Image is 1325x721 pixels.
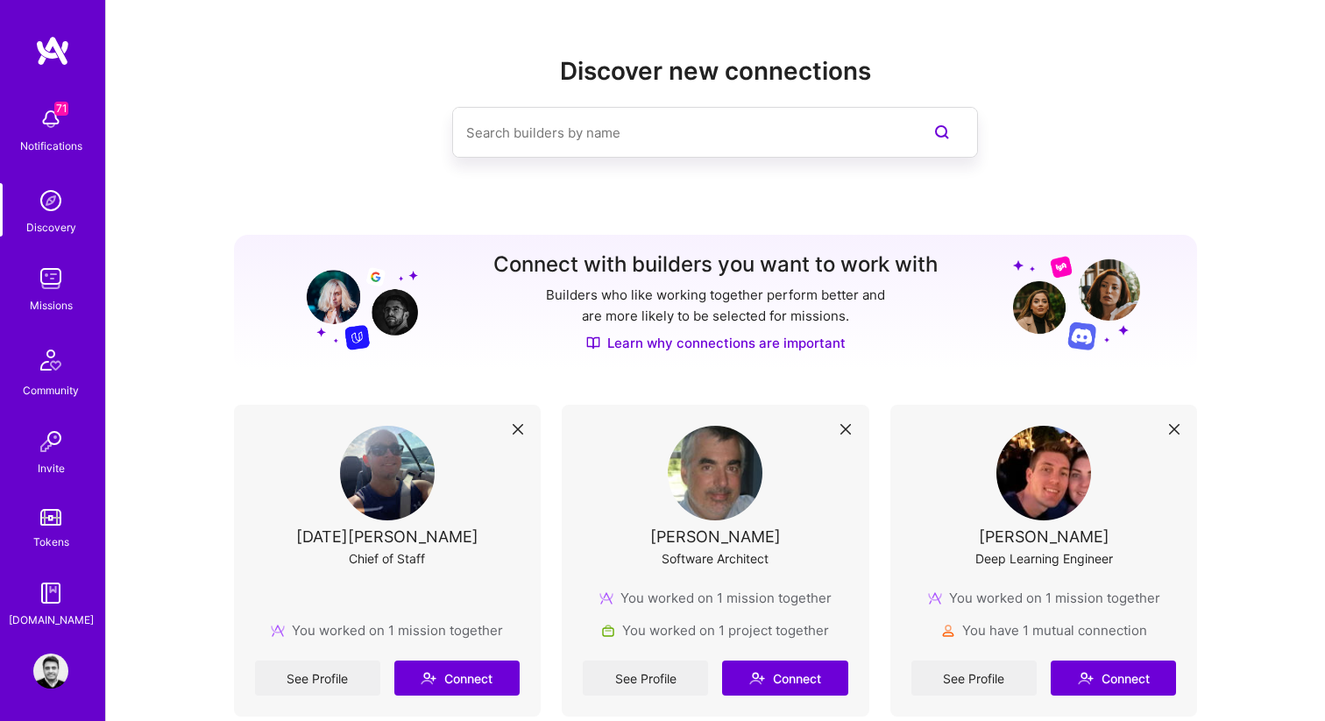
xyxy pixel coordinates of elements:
[349,549,425,568] div: Chief of Staff
[54,102,68,116] span: 71
[291,254,418,350] img: Grow your network
[394,661,520,696] button: Connect
[234,57,1198,86] h2: Discover new connections
[722,661,847,696] button: Connect
[23,381,79,399] div: Community
[979,527,1109,546] div: [PERSON_NAME]
[1078,670,1094,686] i: icon Connect
[40,509,61,526] img: tokens
[928,589,1160,607] div: You worked on 1 mission together
[650,527,781,546] div: [PERSON_NAME]
[840,424,851,435] i: icon Close
[941,621,1147,640] div: You have 1 mutual connection
[1051,661,1176,696] button: Connect
[33,424,68,459] img: Invite
[340,426,435,520] img: User Avatar
[296,527,478,546] div: [DATE][PERSON_NAME]
[271,624,285,638] img: mission icon
[26,218,76,237] div: Discovery
[9,611,94,629] div: [DOMAIN_NAME]
[35,35,70,67] img: logo
[599,589,832,607] div: You worked on 1 mission together
[662,549,769,568] div: Software Architect
[928,591,942,605] img: mission icon
[30,296,73,315] div: Missions
[996,426,1091,520] img: User Avatar
[542,285,889,327] p: Builders who like working together perform better and are more likely to be selected for missions.
[20,137,82,155] div: Notifications
[421,670,436,686] i: icon Connect
[932,122,953,143] i: icon SearchPurple
[38,459,65,477] div: Invite
[30,339,72,381] img: Community
[583,661,708,696] a: See Profile
[33,533,69,551] div: Tokens
[271,621,503,640] div: You worked on 1 mission together
[941,624,955,638] img: mutualConnections icon
[1169,424,1180,435] i: icon Close
[975,549,1113,568] div: Deep Learning Engineer
[601,621,829,640] div: You worked on 1 project together
[466,110,894,155] input: Search builders by name
[586,336,600,350] img: Discover
[1013,255,1140,350] img: Grow your network
[33,261,68,296] img: teamwork
[33,654,68,689] img: User Avatar
[33,183,68,218] img: discovery
[33,102,68,137] img: bell
[493,252,938,278] h3: Connect with builders you want to work with
[33,576,68,611] img: guide book
[255,661,380,696] a: See Profile
[599,591,613,605] img: mission icon
[668,426,762,520] img: User Avatar
[29,654,73,689] a: User Avatar
[911,661,1037,696] a: See Profile
[749,670,765,686] i: icon Connect
[586,334,846,352] a: Learn why connections are important
[601,624,615,638] img: Project icon
[513,424,523,435] i: icon Close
